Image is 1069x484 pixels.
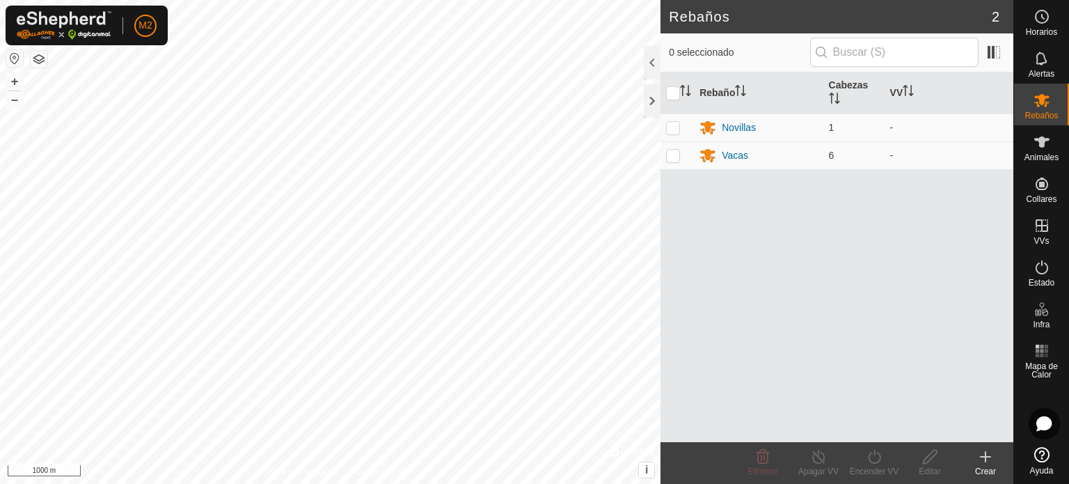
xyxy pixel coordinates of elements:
th: VV [885,72,1013,114]
div: Encender VV [846,465,902,478]
button: + [6,73,23,90]
p-sorticon: Activar para ordenar [829,95,840,106]
span: Collares [1026,195,1056,203]
span: 0 seleccionado [669,45,809,60]
img: Logo Gallagher [17,11,111,40]
a: Ayuda [1014,442,1069,481]
span: 2 [992,6,999,27]
span: Alertas [1029,70,1054,78]
span: 6 [829,150,834,161]
h2: Rebaños [669,8,992,25]
p-sorticon: Activar para ordenar [903,87,914,98]
div: Crear [958,465,1013,478]
td: - [885,141,1013,169]
div: Editar [902,465,958,478]
span: VVs [1034,237,1049,245]
span: Rebaños [1024,111,1058,120]
span: M2 [138,18,152,33]
input: Buscar (S) [810,38,979,67]
span: Estado [1029,279,1054,287]
div: Vacas [722,148,748,163]
span: 1 [829,122,834,133]
th: Cabezas [823,72,885,114]
span: Eliminar [747,467,777,476]
button: i [639,462,654,478]
a: Política de Privacidad [258,466,338,478]
span: Infra [1033,320,1050,329]
a: Contáctenos [356,466,402,478]
span: Ayuda [1030,467,1054,475]
span: Animales [1024,153,1059,162]
button: Restablecer Mapa [6,50,23,67]
div: Novillas [722,120,756,135]
div: Apagar VV [791,465,846,478]
span: i [645,464,648,476]
button: Capas del Mapa [31,51,47,68]
span: Mapa de Calor [1017,362,1066,379]
p-sorticon: Activar para ordenar [735,87,746,98]
p-sorticon: Activar para ordenar [680,87,691,98]
td: - [885,114,1013,141]
span: Horarios [1026,28,1057,36]
th: Rebaño [694,72,823,114]
button: – [6,91,23,108]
